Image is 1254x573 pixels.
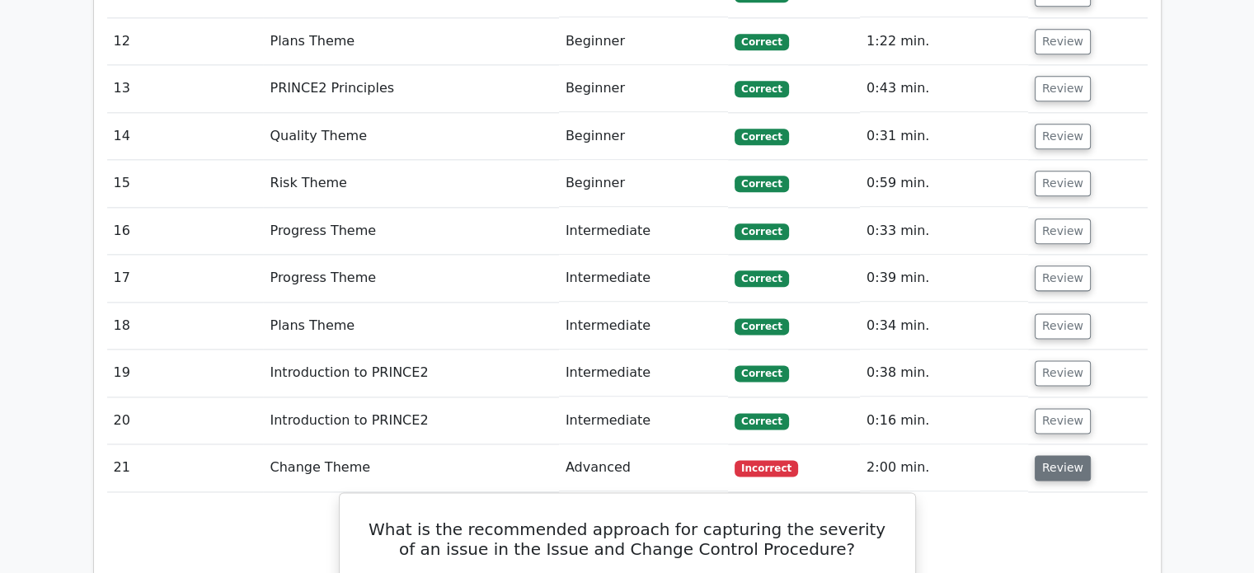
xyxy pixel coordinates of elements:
button: Review [1035,29,1091,54]
td: PRINCE2 Principles [263,65,558,112]
td: 0:16 min. [860,397,1028,444]
td: 18 [107,303,264,350]
td: 14 [107,113,264,160]
td: Intermediate [559,350,728,397]
td: Beginner [559,65,728,112]
button: Review [1035,218,1091,244]
td: Beginner [559,18,728,65]
td: Intermediate [559,208,728,255]
span: Correct [735,81,788,97]
td: 0:43 min. [860,65,1028,112]
td: 0:31 min. [860,113,1028,160]
td: Change Theme [263,444,558,491]
span: Correct [735,365,788,382]
td: 0:33 min. [860,208,1028,255]
span: Correct [735,270,788,287]
span: Correct [735,413,788,430]
span: Incorrect [735,460,798,477]
td: Quality Theme [263,113,558,160]
td: Progress Theme [263,255,558,302]
button: Review [1035,76,1091,101]
td: 15 [107,160,264,207]
button: Review [1035,360,1091,386]
td: 1:22 min. [860,18,1028,65]
td: 21 [107,444,264,491]
button: Review [1035,408,1091,434]
td: 13 [107,65,264,112]
td: Advanced [559,444,728,491]
h5: What is the recommended approach for capturing the severity of an issue in the Issue and Change C... [359,519,895,559]
td: Beginner [559,160,728,207]
td: 0:59 min. [860,160,1028,207]
button: Review [1035,171,1091,196]
span: Correct [735,129,788,145]
td: Introduction to PRINCE2 [263,350,558,397]
td: Risk Theme [263,160,558,207]
span: Correct [735,176,788,192]
span: Correct [735,34,788,50]
td: 12 [107,18,264,65]
td: 16 [107,208,264,255]
td: Intermediate [559,397,728,444]
td: Plans Theme [263,303,558,350]
button: Review [1035,313,1091,339]
td: 0:39 min. [860,255,1028,302]
td: 0:38 min. [860,350,1028,397]
button: Review [1035,455,1091,481]
td: Beginner [559,113,728,160]
button: Review [1035,265,1091,291]
span: Correct [735,318,788,335]
td: 20 [107,397,264,444]
td: Intermediate [559,303,728,350]
button: Review [1035,124,1091,149]
td: 19 [107,350,264,397]
td: Introduction to PRINCE2 [263,397,558,444]
span: Correct [735,223,788,240]
td: 17 [107,255,264,302]
td: Progress Theme [263,208,558,255]
td: 2:00 min. [860,444,1028,491]
td: Plans Theme [263,18,558,65]
td: Intermediate [559,255,728,302]
td: 0:34 min. [860,303,1028,350]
